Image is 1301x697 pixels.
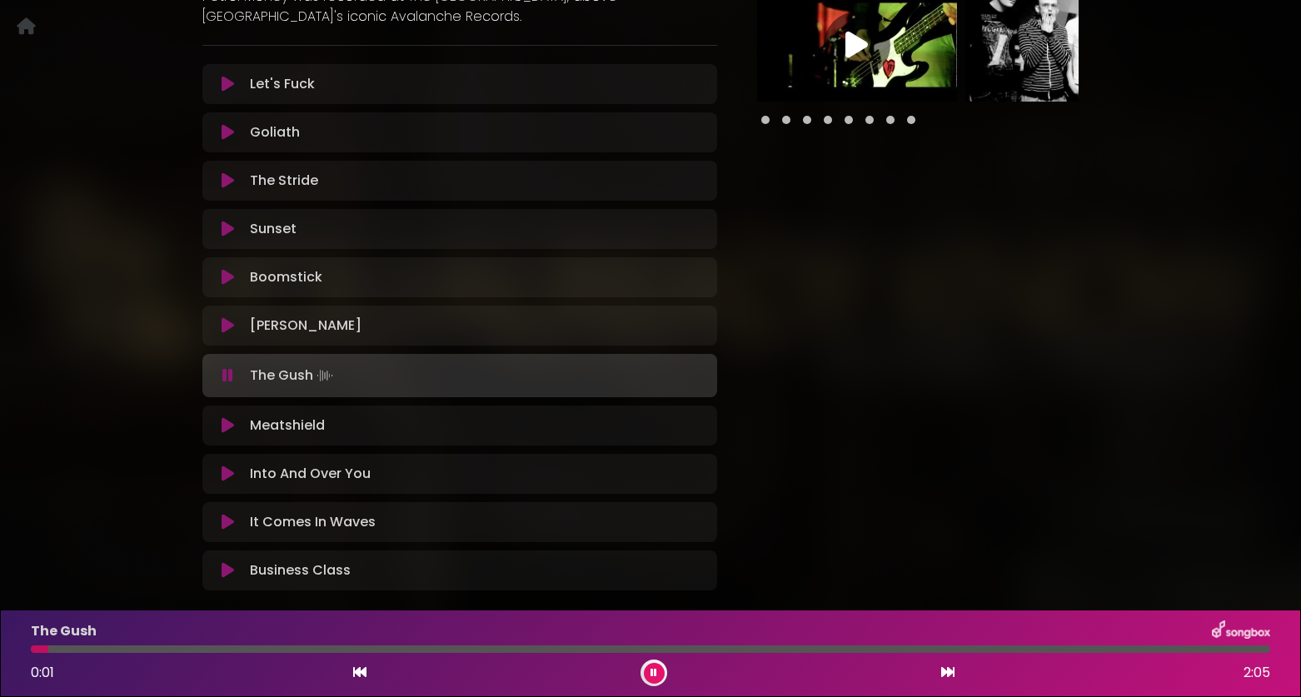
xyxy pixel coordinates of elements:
p: The Gush [250,364,336,387]
p: The Gush [31,621,97,641]
p: Into And Over You [250,464,371,484]
p: Meatshield [250,416,325,436]
p: Goliath [250,122,300,142]
p: Business Class [250,560,351,580]
p: [PERSON_NAME] [250,316,361,336]
p: It Comes In Waves [250,512,376,532]
img: waveform4.gif [313,364,336,387]
img: songbox-logo-white.png [1212,620,1270,642]
p: The Stride [250,171,318,191]
p: Sunset [250,219,297,239]
p: Let's Fuck [250,74,315,94]
p: Boomstick [250,267,322,287]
